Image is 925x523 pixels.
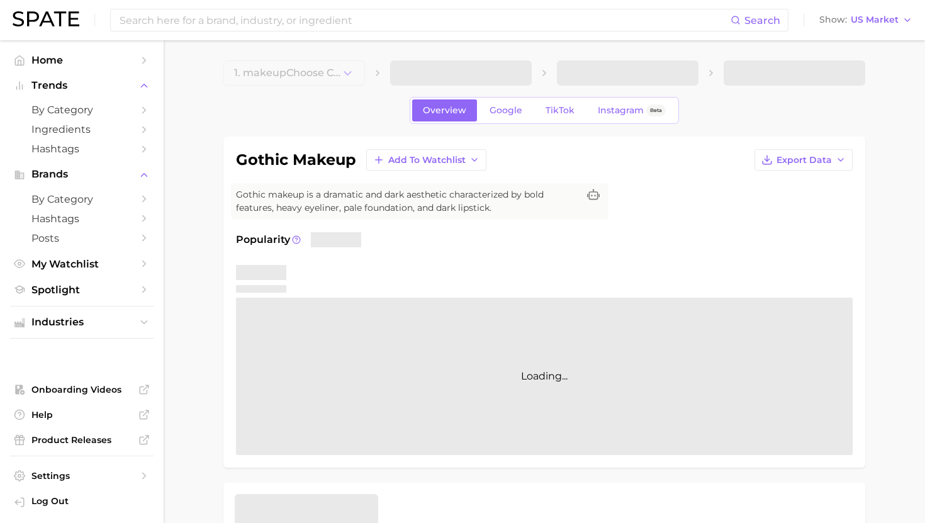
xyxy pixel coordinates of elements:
[10,492,154,513] a: Log out. Currently logged in with e-mail mathilde@spate.nyc.
[31,232,132,244] span: Posts
[31,169,132,180] span: Brands
[236,188,578,215] span: Gothic makeup is a dramatic and dark aesthetic characterized by bold features, heavy eyeliner, pa...
[10,405,154,424] a: Help
[10,228,154,248] a: Posts
[31,104,132,116] span: by Category
[10,120,154,139] a: Ingredients
[118,9,731,31] input: Search here for a brand, industry, or ingredient
[490,105,522,116] span: Google
[31,193,132,205] span: by Category
[31,495,143,507] span: Log Out
[31,284,132,296] span: Spotlight
[776,155,832,166] span: Export Data
[754,149,853,171] button: Export Data
[10,50,154,70] a: Home
[31,80,132,91] span: Trends
[744,14,780,26] span: Search
[223,60,365,86] button: 1. makeupChoose Category
[10,139,154,159] a: Hashtags
[10,209,154,228] a: Hashtags
[10,76,154,95] button: Trends
[412,99,477,121] a: Overview
[598,105,644,116] span: Instagram
[10,189,154,209] a: by Category
[816,12,916,28] button: ShowUS Market
[236,232,290,247] span: Popularity
[13,11,79,26] img: SPATE
[546,105,575,116] span: TikTok
[31,434,132,446] span: Product Releases
[423,105,466,116] span: Overview
[31,258,132,270] span: My Watchlist
[10,380,154,399] a: Onboarding Videos
[10,313,154,332] button: Industries
[535,99,585,121] a: TikTok
[31,409,132,420] span: Help
[31,470,132,481] span: Settings
[31,213,132,225] span: Hashtags
[366,149,486,171] button: Add to Watchlist
[851,16,899,23] span: US Market
[236,152,356,167] h1: gothic makeup
[10,280,154,300] a: Spotlight
[31,317,132,328] span: Industries
[587,99,676,121] a: InstagramBeta
[10,100,154,120] a: by Category
[236,298,853,455] div: Loading...
[10,165,154,184] button: Brands
[479,99,533,121] a: Google
[10,466,154,485] a: Settings
[10,254,154,274] a: My Watchlist
[650,105,662,116] span: Beta
[31,143,132,155] span: Hashtags
[234,67,341,79] span: 1. makeup Choose Category
[819,16,847,23] span: Show
[31,384,132,395] span: Onboarding Videos
[31,54,132,66] span: Home
[388,155,466,166] span: Add to Watchlist
[10,430,154,449] a: Product Releases
[31,123,132,135] span: Ingredients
